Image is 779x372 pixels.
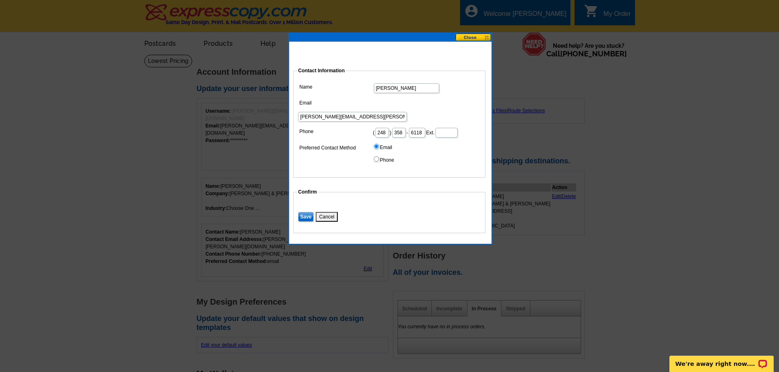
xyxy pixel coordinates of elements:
label: Email [299,99,373,107]
label: Email [373,142,392,151]
input: Email [374,144,379,149]
label: Name [299,83,373,91]
iframe: LiveChat chat widget [664,346,779,372]
label: Phone [373,154,394,164]
label: Preferred Contact Method [299,144,373,152]
input: Save [298,212,314,222]
legend: Confirm [297,188,318,196]
label: Phone [299,128,373,135]
input: Phone [374,156,379,162]
dd: ( ) - Ext. [297,126,481,138]
button: Cancel [316,212,337,222]
legend: Contact Information [297,67,346,74]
